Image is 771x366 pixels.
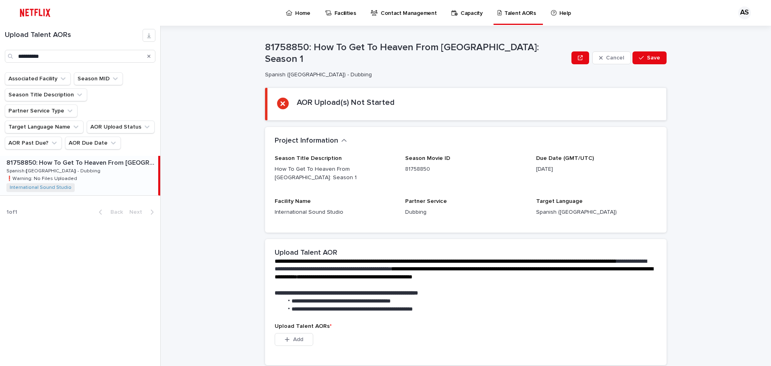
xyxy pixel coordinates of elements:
span: Add [293,337,303,342]
div: AS [738,6,751,19]
button: Save [632,51,667,64]
span: Season Title Description [275,155,342,161]
span: Season Movie ID [405,155,450,161]
button: AOR Upload Status [87,121,155,133]
span: Upload Talent AORs [275,323,332,329]
span: Facility Name [275,198,311,204]
span: Due Date (GMT/UTC) [536,155,594,161]
button: Project Information [275,137,347,145]
span: Cancel [606,55,624,61]
button: Target Language Name [5,121,84,133]
p: ❗️Warning: No Files Uploaded [6,174,79,182]
button: Cancel [592,51,631,64]
span: Target Language [536,198,583,204]
img: ifQbXi3ZQGMSEF7WDB7W [16,5,54,21]
button: Season Title Description [5,88,87,101]
button: AOR Due Date [65,137,121,149]
button: Back [92,209,126,216]
span: Save [647,55,660,61]
button: Associated Facility [5,72,71,85]
h2: AOR Upload(s) Not Started [297,98,395,107]
p: 81758850: How To Get To Heaven From Belfast: Season 1 [6,157,157,167]
button: Season MID [74,72,123,85]
span: Back [106,209,123,215]
button: Next [126,209,160,216]
p: 81758850: How To Get To Heaven From [GEOGRAPHIC_DATA]: Season 1 [265,42,568,65]
p: Spanish ([GEOGRAPHIC_DATA]) - Dubbing [265,72,565,78]
h1: Upload Talent AORs [5,31,143,40]
p: 81758850 [405,165,526,174]
button: Partner Service Type [5,104,78,117]
p: Spanish ([GEOGRAPHIC_DATA]) [536,208,657,217]
p: International Sound Studio [275,208,396,217]
h2: Project Information [275,137,338,145]
p: Dubbing [405,208,526,217]
p: [DATE] [536,165,657,174]
a: International Sound Studio [10,185,71,190]
span: Partner Service [405,198,447,204]
p: How To Get To Heaven From [GEOGRAPHIC_DATA]: Season 1 [275,165,396,182]
p: Spanish ([GEOGRAPHIC_DATA]) - Dubbing [6,167,102,174]
button: AOR Past Due? [5,137,62,149]
input: Search [5,50,155,63]
h2: Upload Talent AOR [275,249,337,258]
span: Next [129,209,147,215]
button: Add [275,333,313,346]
